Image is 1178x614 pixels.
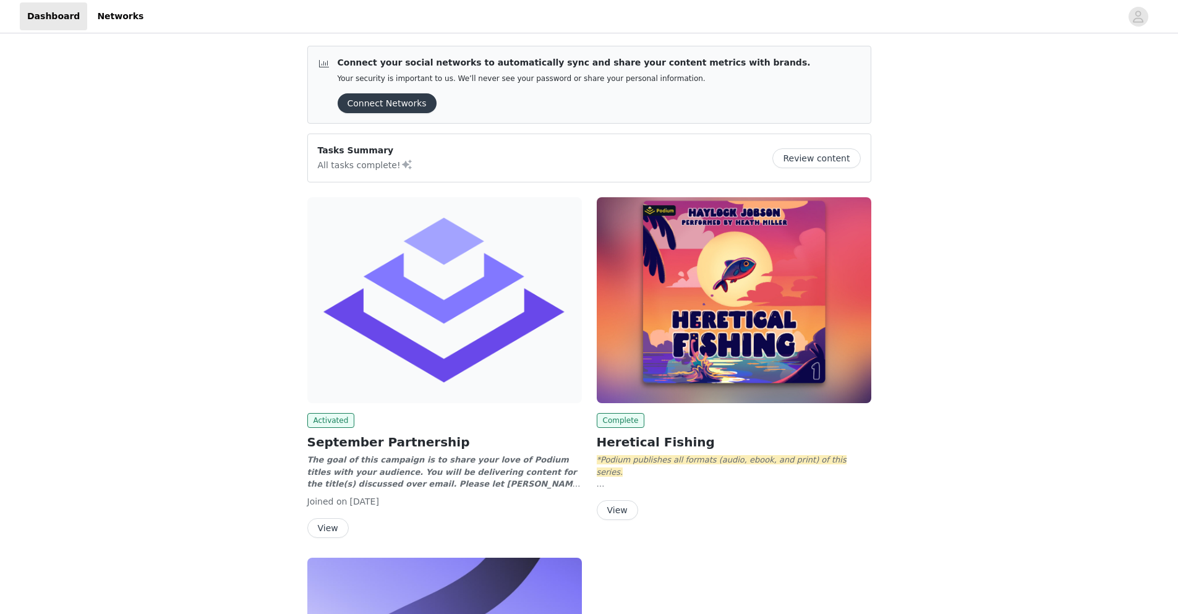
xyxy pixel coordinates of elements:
p: Tasks Summary [318,144,413,157]
p: Connect your social networks to automatically sync and share your content metrics with brands. [338,56,811,69]
p: All tasks complete! [318,157,413,172]
img: Podium Entertainment [307,197,582,403]
span: Joined on [307,497,348,506]
em: *Podium publishes all formats (audio, ebook, and print) of this series. [597,455,847,477]
button: Review content [772,148,860,168]
a: View [597,506,638,515]
button: View [307,518,349,538]
a: Dashboard [20,2,87,30]
span: Complete [597,413,645,428]
h2: Heretical Fishing [597,433,871,451]
p: Your security is important to us. We’ll never see your password or share your personal information. [338,74,811,83]
span: Activated [307,413,355,428]
a: Networks [90,2,151,30]
div: avatar [1132,7,1144,27]
a: View [307,524,349,533]
img: Podium Entertainment [597,197,871,403]
span: [DATE] [350,497,379,506]
button: Connect Networks [338,93,437,113]
strong: The goal of this campaign is to share your love of Podium titles with your audience. You will be ... [307,455,582,501]
button: View [597,500,638,520]
h2: September Partnership [307,433,582,451]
